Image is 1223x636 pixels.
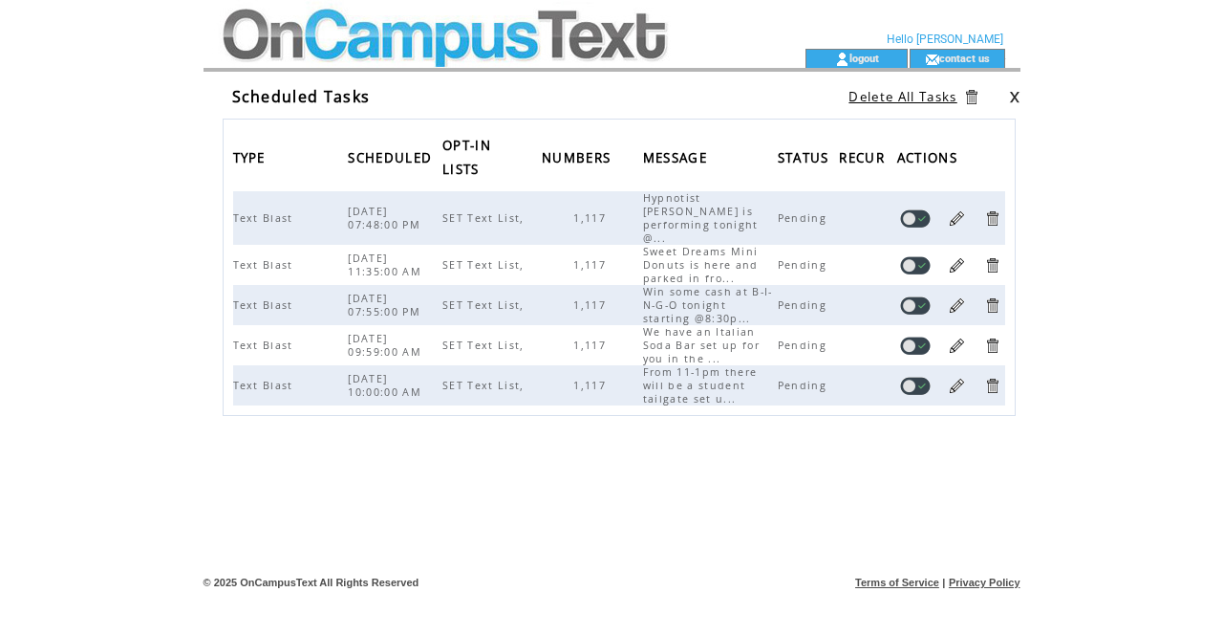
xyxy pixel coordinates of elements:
[839,144,890,176] span: RECUR
[233,339,298,352] span: Text Blast
[573,339,611,352] span: 1,117
[204,577,419,588] span: © 2025 OnCampusText All Rights Reserved
[900,337,931,355] a: Disable task
[948,209,966,228] a: Edit Task
[778,151,834,163] a: STATUS
[848,88,956,105] a: Delete All Tasks
[348,205,425,231] span: [DATE] 07:48:00 PM
[233,144,270,176] span: TYPE
[939,52,990,64] a: contact us
[442,258,529,272] span: SET Text List,
[348,332,426,359] span: [DATE] 09:59:00 AM
[233,379,298,392] span: Text Blast
[887,33,1003,46] span: Hello [PERSON_NAME]
[948,377,966,395] a: Edit Task
[778,211,831,225] span: Pending
[948,256,966,274] a: Edit Task
[643,191,759,245] span: Hypnotist [PERSON_NAME] is performing tonight @...
[348,252,426,278] span: [DATE] 11:35:00 AM
[573,379,611,392] span: 1,117
[983,377,1001,395] a: Delete Task
[778,144,834,176] span: STATUS
[542,151,615,163] a: NUMBERS
[855,577,939,588] a: Terms of Service
[983,256,1001,274] a: Delete Task
[442,298,529,312] span: SET Text List,
[983,209,1001,228] a: Delete Task
[900,377,931,395] a: Disable task
[983,337,1001,355] a: Delete Task
[948,337,966,355] a: Edit Task
[442,211,529,225] span: SET Text List,
[573,211,611,225] span: 1,117
[835,52,849,67] img: account_icon.gif
[348,144,437,176] span: SCHEDULED
[643,325,760,365] span: We have an Italian Soda Bar set up for you in the ...
[778,379,831,392] span: Pending
[643,365,758,406] span: From 11-1pm there will be a student tailgate set u...
[942,577,945,588] span: |
[233,151,270,163] a: TYPE
[442,339,529,352] span: SET Text List,
[442,132,491,187] span: OPT-IN LISTS
[643,285,773,325] span: Win some cash at B-I-N-G-O tonight starting @8:30p...
[778,339,831,352] span: Pending
[897,144,962,176] span: ACTIONS
[849,52,879,64] a: logout
[348,372,426,399] span: [DATE] 10:00:00 AM
[442,379,529,392] span: SET Text List,
[232,86,371,107] span: Scheduled Tasks
[573,258,611,272] span: 1,117
[839,151,890,163] a: RECUR
[900,256,931,274] a: Disable task
[573,298,611,312] span: 1,117
[983,296,1001,315] a: Delete Task
[442,139,491,174] a: OPT-IN LISTS
[778,298,831,312] span: Pending
[643,245,759,285] span: Sweet Dreams Mini Donuts is here and parked in fro...
[233,298,298,312] span: Text Blast
[643,151,712,163] a: MESSAGE
[233,211,298,225] span: Text Blast
[949,577,1020,588] a: Privacy Policy
[233,258,298,272] span: Text Blast
[542,144,615,176] span: NUMBERS
[948,296,966,315] a: Edit Task
[778,258,831,272] span: Pending
[900,296,931,315] a: Disable task
[348,151,437,163] a: SCHEDULED
[925,52,939,67] img: contact_us_icon.gif
[348,292,425,318] span: [DATE] 07:55:00 PM
[900,209,931,228] a: Disable task
[643,144,712,176] span: MESSAGE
